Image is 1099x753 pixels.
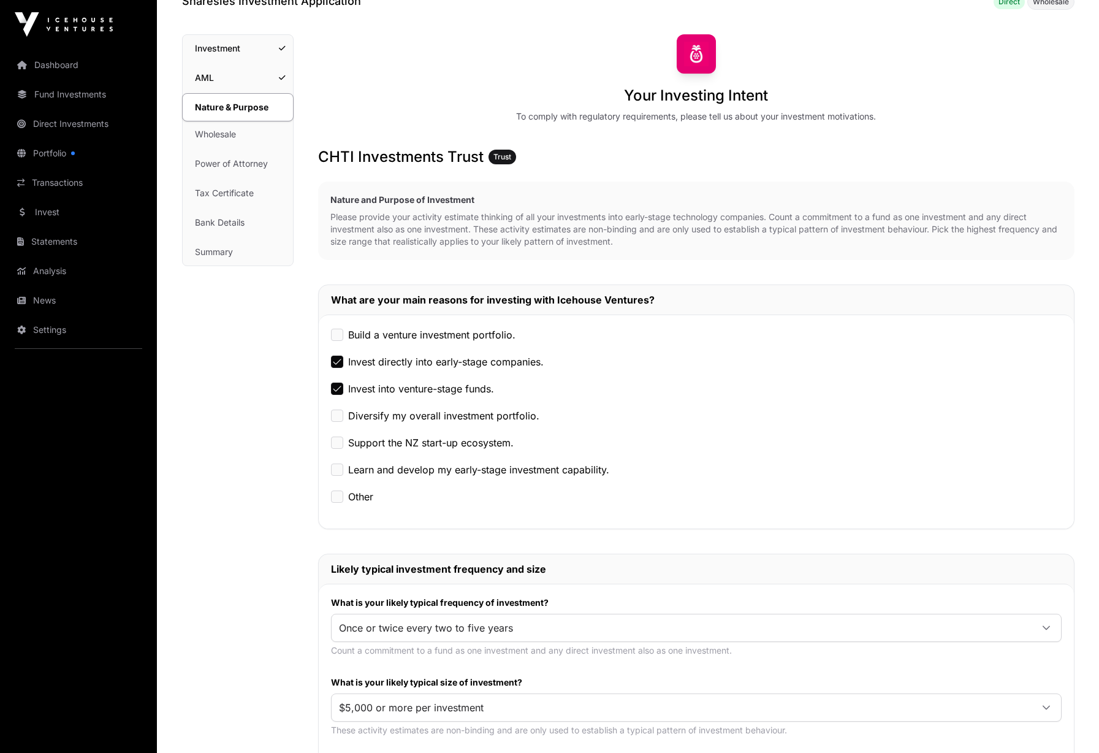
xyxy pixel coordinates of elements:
[348,462,609,477] label: Learn and develop my early-stage investment capability.
[493,152,511,162] span: Trust
[331,644,1062,657] p: Count a commitment to a fund as one investment and any direct investment also as one investment.
[331,676,1062,689] label: What is your likely typical size of investment?
[183,121,293,148] a: Wholesale
[183,35,293,62] a: Investment
[348,354,544,369] label: Invest directly into early-stage companies.
[10,316,147,343] a: Settings
[348,327,515,342] label: Build a venture investment portfolio.
[332,697,1032,719] span: $5,000 or more per investment
[677,34,716,74] img: Sharesies
[331,597,1062,609] label: What is your likely typical frequency of investment?
[183,239,293,266] a: Summary
[183,180,293,207] a: Tax Certificate
[183,64,293,91] a: AML
[348,435,514,450] label: Support the NZ start-up ecosystem.
[10,287,147,314] a: News
[331,562,1062,576] h2: Likely typical investment frequency and size
[10,81,147,108] a: Fund Investments
[182,93,294,121] a: Nature & Purpose
[318,147,1074,167] h3: CHTI Investments Trust
[183,209,293,236] a: Bank Details
[183,150,293,177] a: Power of Attorney
[332,617,1032,639] span: Once or twice every two to five years
[10,52,147,78] a: Dashboard
[348,381,494,396] label: Invest into venture-stage funds.
[516,110,876,123] div: To comply with regulatory requirements, please tell us about your investment motivations.
[331,292,1062,307] h2: What are your main reasons for investing with Icehouse Ventures?
[348,489,373,504] label: Other
[10,140,147,167] a: Portfolio
[10,228,147,255] a: Statements
[624,86,768,105] h1: Your Investing Intent
[10,110,147,137] a: Direct Investments
[331,724,1062,736] p: These activity estimates are non-binding and are only used to establish a typical pattern of inve...
[10,258,147,285] a: Analysis
[330,194,1062,206] h2: Nature and Purpose of Investment
[10,199,147,226] a: Invest
[348,408,539,423] label: Diversify my overall investment portfolio.
[15,12,113,37] img: Icehouse Ventures Logo
[10,169,147,196] a: Transactions
[330,211,1062,248] p: Please provide your activity estimate thinking of all your investments into early-stage technolog...
[1038,694,1099,753] iframe: Chat Widget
